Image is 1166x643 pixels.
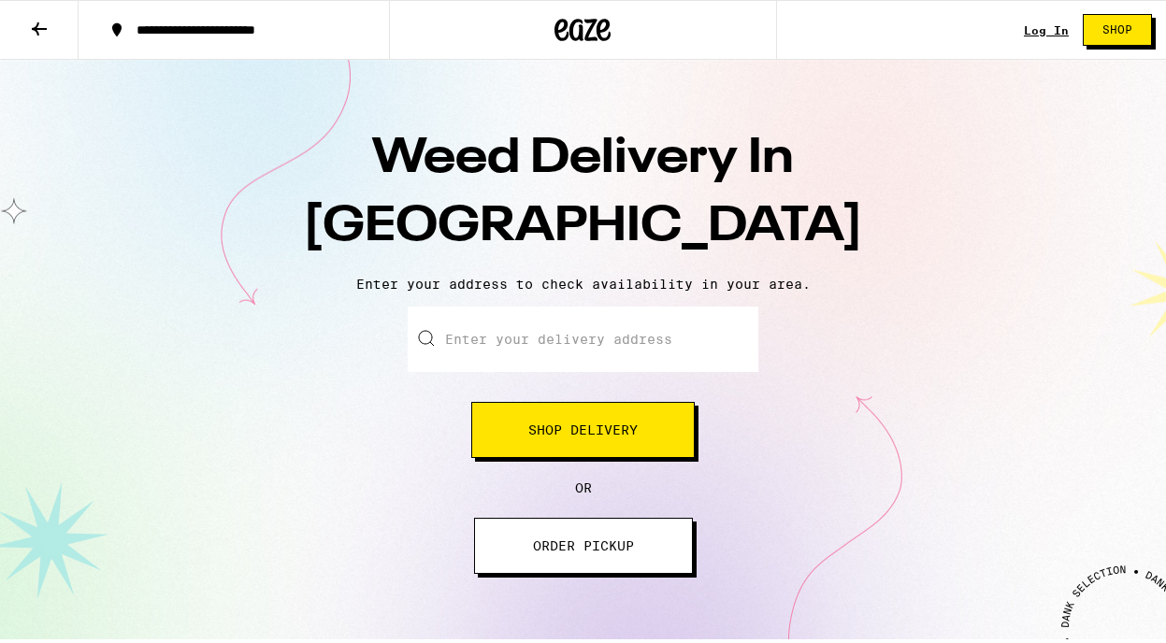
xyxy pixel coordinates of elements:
span: Shop Delivery [528,423,638,436]
p: Enter your address to check availability in your area. [19,277,1147,292]
span: OR [575,480,592,495]
a: Shop [1069,14,1166,46]
span: ORDER PICKUP [533,539,634,552]
span: [GEOGRAPHIC_DATA] [303,203,863,251]
a: Log In [1024,24,1069,36]
button: ORDER PICKUP [474,518,693,574]
button: Shop [1083,14,1152,46]
h1: Weed Delivery In [256,125,911,262]
button: Shop Delivery [471,402,695,458]
span: Shop [1102,24,1132,36]
input: Enter your delivery address [408,307,758,372]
